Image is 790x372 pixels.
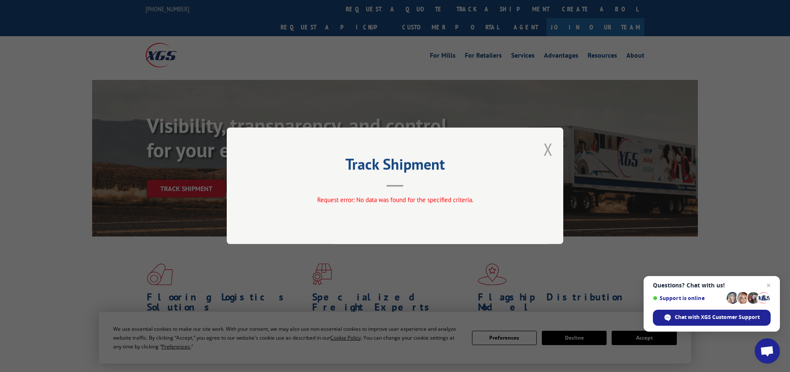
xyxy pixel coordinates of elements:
[269,158,521,174] h2: Track Shipment
[653,295,724,301] span: Support is online
[653,282,771,289] span: Questions? Chat with us!
[653,310,771,326] div: Chat with XGS Customer Support
[317,196,473,204] span: Request error: No data was found for the specified criteria.
[675,314,760,321] span: Chat with XGS Customer Support
[763,280,774,290] span: Close chat
[755,338,780,364] div: Open chat
[543,138,553,160] button: Close modal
